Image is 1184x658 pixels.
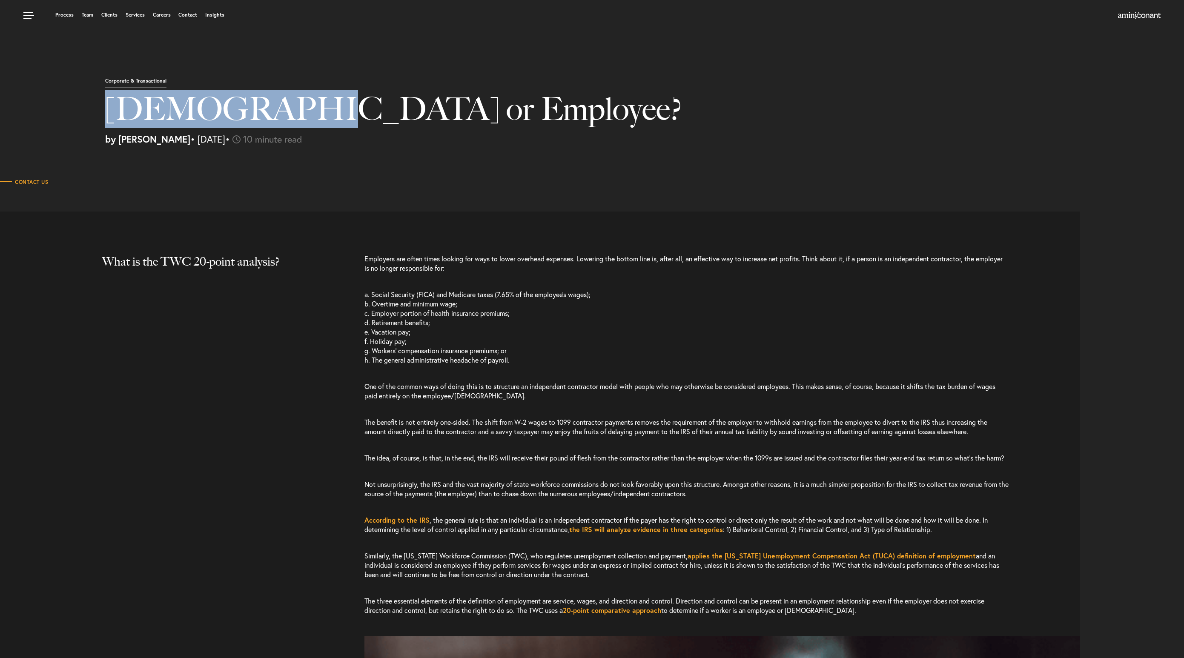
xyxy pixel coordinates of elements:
h1: [DEMOGRAPHIC_DATA] or Employee? [105,92,856,134]
a: 20-point comparative approach [563,606,661,615]
p: Similarly, the [US_STATE] Workforce Commission (TWC), who regulates unemployment collection and p... [364,543,1009,588]
span: • [225,133,230,145]
a: Services [126,12,145,17]
strong: by [PERSON_NAME] [105,133,190,145]
p: The three essential elements of the definition of employment are service, wages, and direction an... [364,588,1009,624]
a: Careers [153,12,171,17]
img: icon-time-light.svg [232,135,241,143]
p: One of the common ways of doing this is to structure an independent contractor model with people ... [364,373,1009,409]
p: • [DATE] [105,134,1178,144]
p: Employers are often times looking for ways to lower overhead expenses. Lowering the bottom line i... [364,254,1009,281]
a: Insights [205,12,224,17]
p: The idea, of course, is that, in the end, the IRS will receive their pound of flesh from the cont... [364,445,1009,471]
a: applies the [US_STATE] Unemployment Compensation Act (TUCA) definition of employment [688,551,976,560]
p: Corporate & Transactional [105,78,166,88]
a: Home [1118,12,1161,19]
p: The benefit is not entirely one-sided. The shift from W-2 wages to 1099 contractor payments remov... [364,409,1009,445]
a: Clients [101,12,118,17]
a: Process [55,12,74,17]
a: Team [82,12,93,17]
p: Not unsurprisingly, the IRS and the vast majority of state workforce commissions do not look favo... [364,471,1009,507]
span: 10 minute read [243,133,302,145]
p: , the general rule is that an individual is an independent contractor if the payer has the right ... [364,507,1009,543]
a: the IRS will analyze evidence in three categories [569,525,723,534]
a: According to the IRS [364,515,430,524]
p: a. Social Security (FICA) and Medicare taxes (7.65% of the employee’s wages); b. Overtime and min... [364,281,1009,373]
a: Contact [178,12,197,17]
h2: What is the TWC 20-point analysis? [102,254,332,286]
img: Amini & Conant [1118,12,1161,19]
